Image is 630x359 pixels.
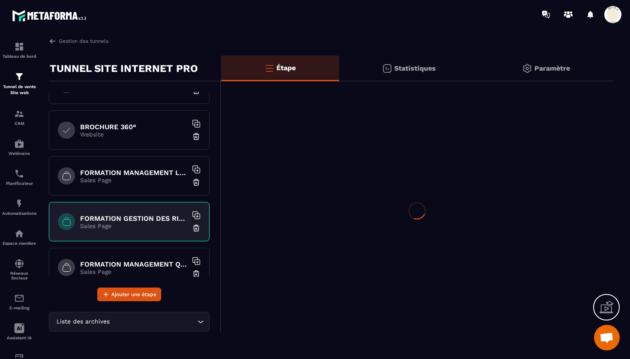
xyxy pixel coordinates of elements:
[2,132,36,162] a: automationsautomationsWebinaire
[14,139,24,149] img: automations
[14,169,24,179] img: scheduler
[80,169,187,177] h6: FORMATION MANAGEMENT LEADERSHIP
[80,123,187,131] h6: BROCHURE 360°
[2,222,36,252] a: automationsautomationsEspace membre
[594,325,620,350] div: Ouvrir le chat
[111,317,195,326] input: Search for option
[2,306,36,310] p: E-mailing
[192,178,201,187] img: trash
[50,60,198,77] p: TUNNEL SITE INTERNET PRO
[2,287,36,317] a: emailemailE-mailing
[2,211,36,216] p: Automatisations
[14,199,24,209] img: automations
[97,288,161,301] button: Ajouter une étape
[522,63,532,74] img: setting-gr.5f69749f.svg
[2,102,36,132] a: formationformationCRM
[394,64,436,72] p: Statistiques
[80,131,187,138] p: Website
[80,214,187,223] h6: FORMATION GESTION DES RISQUES EN SANTE
[111,290,156,299] span: Ajouter une étape
[2,35,36,65] a: formationformationTableau de bord
[14,228,24,239] img: automations
[192,132,201,141] img: trash
[12,8,89,24] img: logo
[80,260,187,268] h6: FORMATION MANAGEMENT QUALITE ET RISQUES EN ESSMS
[14,71,24,82] img: formation
[2,54,36,59] p: Tableau de bord
[2,121,36,126] p: CRM
[80,268,187,275] p: Sales Page
[14,293,24,303] img: email
[192,270,201,278] img: trash
[2,335,36,340] p: Assistant IA
[54,317,111,326] span: Liste des archives
[2,151,36,156] p: Webinaire
[382,63,392,74] img: stats.20deebd0.svg
[49,37,108,45] a: Gestion des tunnels
[80,177,187,184] p: Sales Page
[276,64,296,72] p: Étape
[49,312,210,332] div: Search for option
[264,63,274,73] img: bars-o.4a397970.svg
[2,181,36,186] p: Planificateur
[2,65,36,102] a: formationformationTunnel de vente Site web
[49,37,57,45] img: arrow
[14,109,24,119] img: formation
[2,252,36,287] a: social-networksocial-networkRéseaux Sociaux
[2,241,36,246] p: Espace membre
[2,271,36,280] p: Réseaux Sociaux
[2,84,36,96] p: Tunnel de vente Site web
[192,224,201,232] img: trash
[534,64,570,72] p: Paramètre
[14,42,24,52] img: formation
[2,317,36,347] a: Assistant IA
[14,258,24,269] img: social-network
[2,192,36,222] a: automationsautomationsAutomatisations
[80,223,187,229] p: Sales Page
[2,162,36,192] a: schedulerschedulerPlanificateur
